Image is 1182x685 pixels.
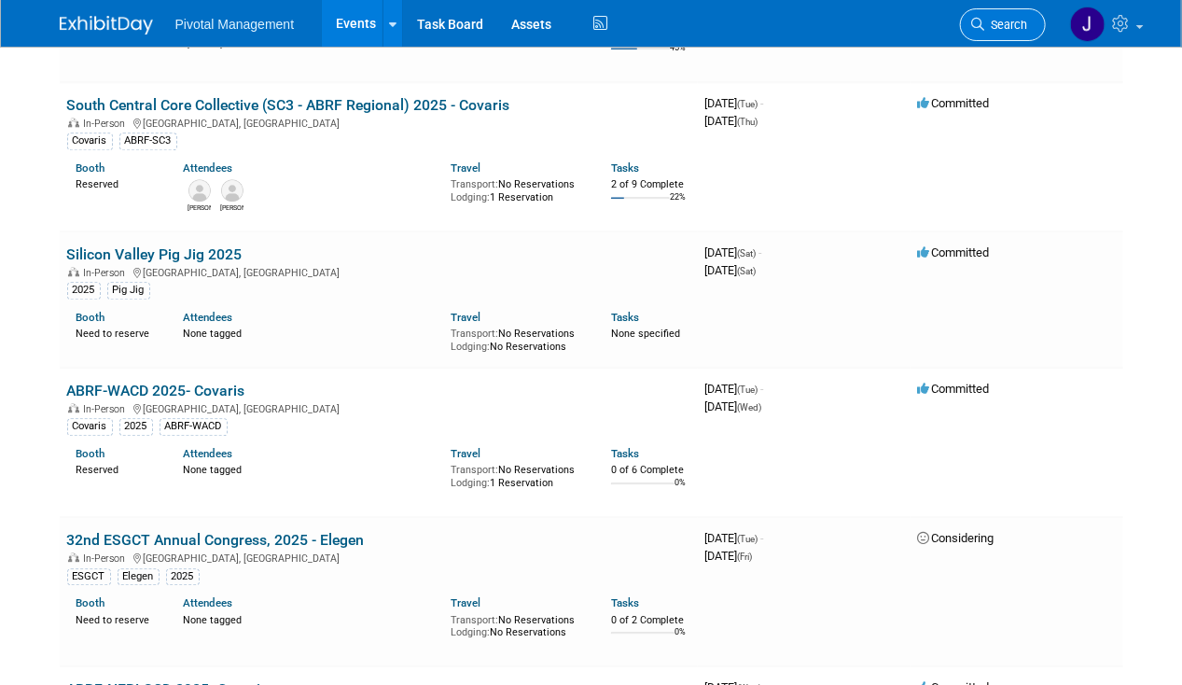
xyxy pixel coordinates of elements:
[738,248,757,259] span: (Sat)
[451,175,583,203] div: No Reservations 1 Reservation
[985,18,1028,32] span: Search
[183,311,232,324] a: Attendees
[183,447,232,460] a: Attendees
[175,17,295,32] span: Pivotal Management
[451,341,490,353] span: Lodging:
[674,627,686,652] td: 0%
[738,99,758,109] span: (Tue)
[67,245,243,263] a: Silicon Valley Pig Jig 2025
[183,610,437,627] div: None tagged
[84,403,132,415] span: In-Person
[76,324,156,341] div: Need to reserve
[738,402,762,412] span: (Wed)
[67,400,690,415] div: [GEOGRAPHIC_DATA], [GEOGRAPHIC_DATA]
[188,179,211,202] img: Rob Brown
[738,384,758,395] span: (Tue)
[451,460,583,489] div: No Reservations 1 Reservation
[705,114,758,128] span: [DATE]
[738,552,753,562] span: (Fri)
[60,16,153,35] img: ExhibitDay
[918,245,990,259] span: Committed
[67,382,245,399] a: ABRF-WACD 2025- Covaris
[738,266,757,276] span: (Sat)
[67,550,690,565] div: [GEOGRAPHIC_DATA], [GEOGRAPHIC_DATA]
[451,447,480,460] a: Travel
[84,267,132,279] span: In-Person
[451,311,480,324] a: Travel
[451,626,490,638] span: Lodging:
[68,552,79,562] img: In-Person Event
[761,382,764,396] span: -
[451,161,480,175] a: Travel
[68,403,79,412] img: In-Person Event
[670,43,686,68] td: 45%
[761,531,764,545] span: -
[76,161,105,175] a: Booth
[611,596,639,609] a: Tasks
[118,568,160,585] div: Elegen
[451,464,498,476] span: Transport:
[68,267,79,276] img: In-Person Event
[183,324,437,341] div: None tagged
[451,191,490,203] span: Lodging:
[67,96,510,114] a: South Central Core Collective (SC3 - ABRF Regional) 2025 - Covaris
[160,418,228,435] div: ABRF-WACD
[705,245,762,259] span: [DATE]
[76,610,156,627] div: Need to reserve
[119,418,153,435] div: 2025
[119,133,177,149] div: ABRF-SC3
[451,324,583,353] div: No Reservations No Reservations
[674,478,686,503] td: 0%
[705,399,762,413] span: [DATE]
[611,178,690,191] div: 2 of 9 Complete
[107,282,150,299] div: Pig Jig
[67,264,690,279] div: [GEOGRAPHIC_DATA], [GEOGRAPHIC_DATA]
[918,96,990,110] span: Committed
[451,328,498,340] span: Transport:
[960,8,1046,41] a: Search
[76,175,156,191] div: Reserved
[67,418,113,435] div: Covaris
[188,202,211,213] div: Rob Brown
[761,96,764,110] span: -
[76,460,156,477] div: Reserved
[611,614,690,627] div: 0 of 2 Complete
[68,118,79,127] img: In-Person Event
[76,311,105,324] a: Booth
[67,282,101,299] div: 2025
[918,531,994,545] span: Considering
[738,534,758,544] span: (Tue)
[76,447,105,460] a: Booth
[451,477,490,489] span: Lodging:
[451,610,583,639] div: No Reservations No Reservations
[451,614,498,626] span: Transport:
[67,115,690,130] div: [GEOGRAPHIC_DATA], [GEOGRAPHIC_DATA]
[76,596,105,609] a: Booth
[67,133,113,149] div: Covaris
[611,161,639,175] a: Tasks
[67,568,111,585] div: ESGCT
[67,531,365,549] a: 32nd ESGCT Annual Congress, 2025 - Elegen
[670,192,686,217] td: 22%
[451,596,480,609] a: Travel
[611,311,639,324] a: Tasks
[611,464,690,477] div: 0 of 6 Complete
[705,549,753,563] span: [DATE]
[759,245,762,259] span: -
[183,596,232,609] a: Attendees
[183,161,232,175] a: Attendees
[166,568,200,585] div: 2025
[705,96,764,110] span: [DATE]
[183,460,437,477] div: None tagged
[84,118,132,130] span: In-Person
[738,117,758,127] span: (Thu)
[611,328,680,340] span: None specified
[221,179,243,202] img: Tom O'Hare
[918,382,990,396] span: Committed
[84,552,132,565] span: In-Person
[1070,7,1106,42] img: Jessica Gatton
[705,531,764,545] span: [DATE]
[611,447,639,460] a: Tasks
[705,263,757,277] span: [DATE]
[220,202,243,213] div: Tom O'Hare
